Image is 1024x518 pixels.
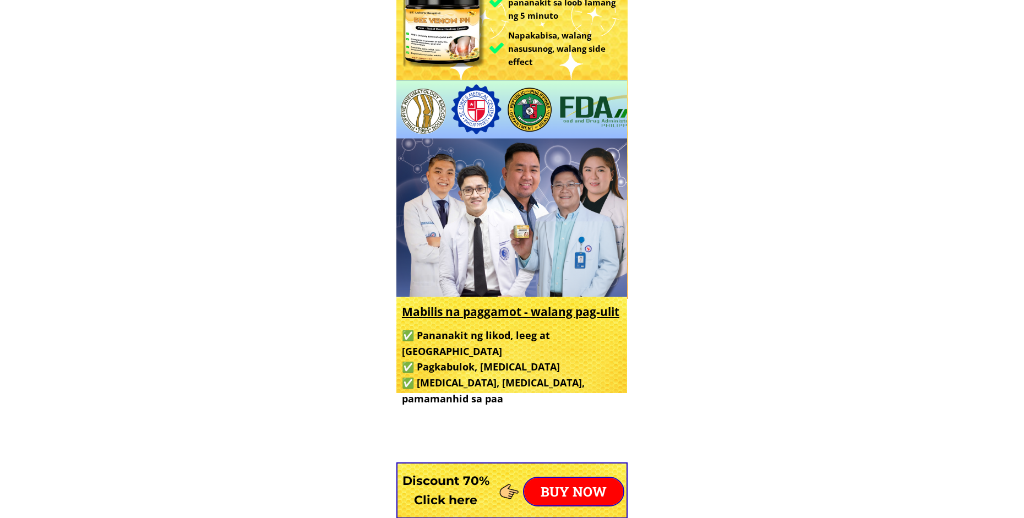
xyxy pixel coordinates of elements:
h3: Mabilis na paggamot - walang pag-ulit [402,303,630,321]
h3: Discount 70% Click here [396,471,495,510]
h3: Napakabisa, walang nasusunog, walang side effect [508,29,628,68]
h3: ✅ Pananakit ng likod, leeg at [GEOGRAPHIC_DATA] ✅ Pagkabulok, [MEDICAL_DATA] ✅ [MEDICAL_DATA], [M... [402,328,618,407]
p: BUY NOW [524,478,623,505]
